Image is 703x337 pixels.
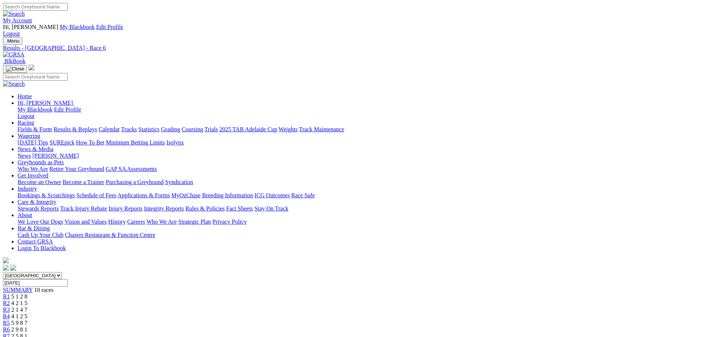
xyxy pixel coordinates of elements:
[18,245,66,251] a: Login To Blackbook
[18,133,40,139] a: Wagering
[3,11,25,17] img: Search
[212,219,247,225] a: Privacy Policy
[18,219,700,225] div: About
[165,179,193,185] a: Syndication
[204,126,218,132] a: Trials
[18,212,32,218] a: About
[18,192,700,199] div: Industry
[3,313,10,319] span: R4
[3,293,10,300] a: R1
[18,172,48,179] a: Get Involved
[121,126,137,132] a: Tracks
[18,179,700,186] div: Get Involved
[182,126,203,132] a: Coursing
[34,287,53,293] span: 10 races
[144,205,184,212] a: Integrity Reports
[3,81,25,87] img: Search
[185,205,225,212] a: Rules & Policies
[254,205,288,212] a: Stay On Track
[3,58,26,64] a: BlkBook
[11,313,27,319] span: 4 1 2 5
[49,139,74,146] a: SUREpick
[18,199,56,205] a: Care & Integrity
[18,139,48,146] a: [DATE] Tips
[11,307,27,313] span: 2 1 4 7
[18,159,64,165] a: Greyhounds as Pets
[18,126,700,133] div: Racing
[76,139,105,146] a: How To Bet
[3,73,68,81] input: Search
[202,192,253,198] a: Breeding Information
[3,51,25,58] img: GRSA
[3,30,20,37] a: Logout
[3,307,10,313] a: R3
[60,205,107,212] a: Track Injury Rebate
[32,153,79,159] a: [PERSON_NAME]
[106,179,164,185] a: Purchasing a Greyhound
[291,192,315,198] a: Race Safe
[18,100,73,106] span: Hi, [PERSON_NAME]
[279,126,298,132] a: Weights
[226,205,253,212] a: Fact Sheets
[3,24,700,37] div: My Account
[18,219,63,225] a: We Love Our Dogs
[161,126,180,132] a: Grading
[96,24,123,30] a: Edit Profile
[3,320,10,326] a: R5
[65,232,155,238] a: Chasers Restaurant & Function Centre
[127,219,145,225] a: Careers
[63,179,104,185] a: Become a Trainer
[18,146,53,152] a: News & Media
[11,326,27,333] span: 2 9 8 1
[18,153,700,159] div: News & Media
[53,126,97,132] a: Results & Replays
[3,279,68,287] input: Select date
[18,179,61,185] a: Become an Owner
[11,300,27,306] span: 4 2 1 5
[171,192,201,198] a: MyOzChase
[18,186,37,192] a: Industry
[18,93,32,99] a: Home
[178,219,211,225] a: Strategic Plan
[18,205,59,212] a: Stewards Reports
[3,37,22,45] button: Toggle navigation
[166,139,184,146] a: Isolynx
[18,166,48,172] a: Who We Are
[3,24,58,30] span: Hi, [PERSON_NAME]
[54,106,81,113] a: Edit Profile
[3,257,9,263] img: logo-grsa-white.png
[18,153,31,159] a: News
[18,113,34,119] a: Logout
[18,106,53,113] a: My Blackbook
[18,192,75,198] a: Bookings & Scratchings
[76,192,116,198] a: Schedule of Fees
[3,287,33,293] a: SUMMARY
[18,238,53,245] a: Contact GRSA
[118,192,170,198] a: Applications & Forms
[98,126,120,132] a: Calendar
[3,300,10,306] a: R2
[18,166,700,172] div: Greyhounds as Pets
[7,38,19,44] span: Menu
[18,232,63,238] a: Cash Up Your Club
[18,232,700,238] div: Bar & Dining
[60,24,95,30] a: My Blackbook
[18,100,74,106] a: Hi, [PERSON_NAME]
[219,126,277,132] a: 2025 TAB Adelaide Cup
[3,326,10,333] span: R6
[18,139,700,146] div: Wagering
[18,120,34,126] a: Racing
[18,205,700,212] div: Care & Integrity
[18,106,700,120] div: Hi, [PERSON_NAME]
[11,320,27,326] span: 5 9 8 7
[3,65,27,73] button: Toggle navigation
[18,126,52,132] a: Fields & Form
[3,45,700,51] a: Results - [GEOGRAPHIC_DATA] - Race 6
[138,126,160,132] a: Statistics
[64,219,107,225] a: Vision and Values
